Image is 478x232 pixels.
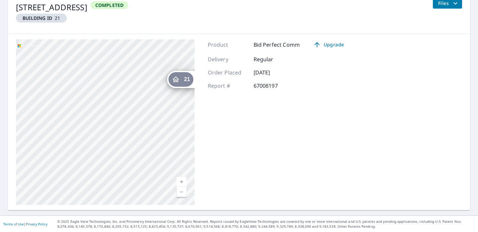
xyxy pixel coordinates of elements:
[254,55,293,63] p: Regular
[184,77,190,82] span: 21
[208,69,248,76] p: Order Placed
[3,222,47,226] p: |
[308,39,349,50] a: Upgrade
[254,82,293,90] p: 67008197
[254,69,293,76] p: [DATE]
[208,41,248,49] p: Product
[57,219,475,229] p: © 2025 Eagle View Technologies, Inc. and Pictometry International Corp. All Rights Reserved. Repo...
[19,15,64,21] span: 21
[208,82,248,90] p: Report #
[177,187,187,197] a: Current Level 17, Zoom Out
[26,222,47,226] a: Privacy Policy
[23,15,52,21] em: Building ID
[91,2,128,8] span: Completed
[16,1,87,13] div: [STREET_ADDRESS]
[167,71,250,91] div: Dropped pin, building 21, Residential property, 58 Paddington Cir Smithtown, NY 11787
[312,41,345,49] span: Upgrade
[208,55,248,63] p: Delivery
[3,222,24,226] a: Terms of Use
[177,177,187,187] a: Current Level 17, Zoom In
[254,41,300,49] p: Bid Perfect Comm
